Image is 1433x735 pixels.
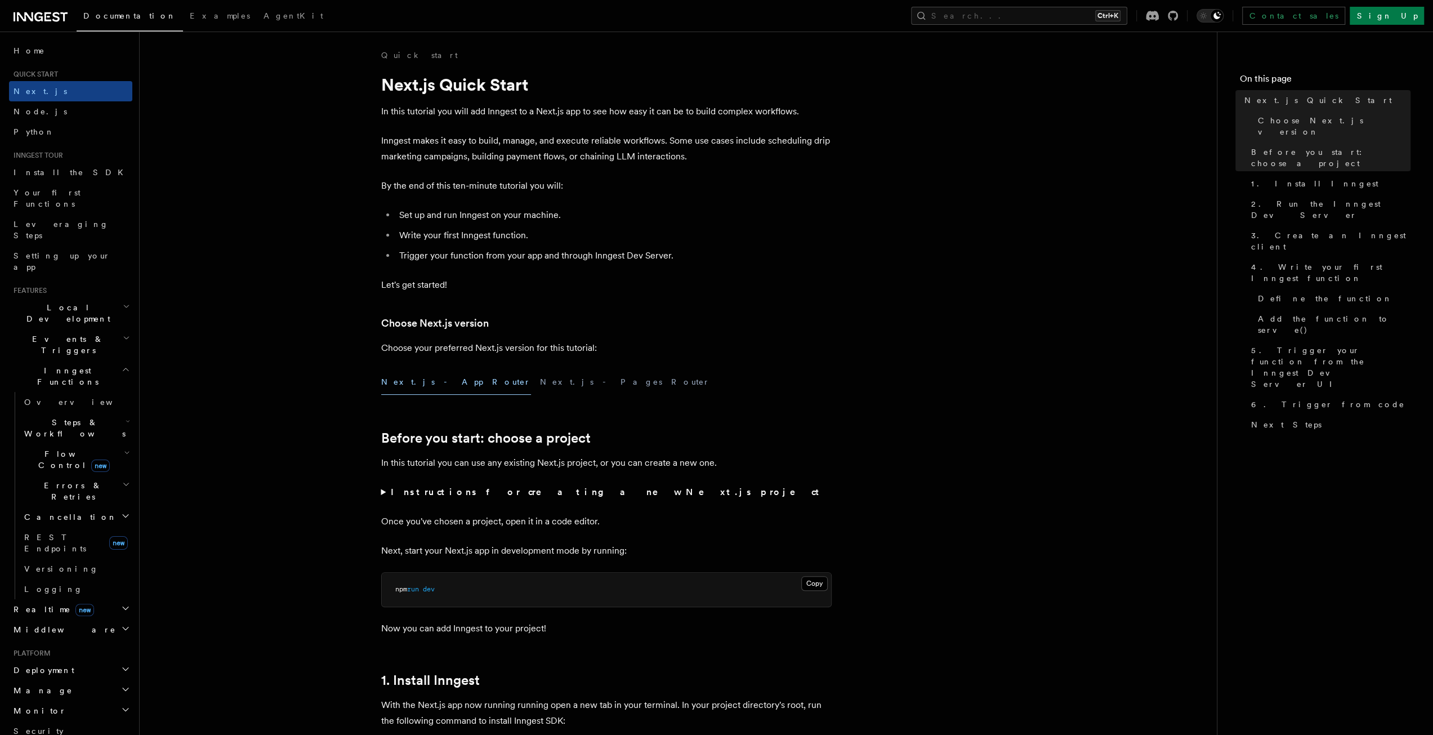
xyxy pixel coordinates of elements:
p: In this tutorial you will add Inngest to a Next.js app to see how easy it can be to build complex... [381,104,832,119]
a: Sign Up [1350,7,1424,25]
button: Search...Ctrl+K [911,7,1127,25]
span: 5. Trigger your function from the Inngest Dev Server UI [1251,345,1410,390]
span: Next Steps [1251,419,1322,430]
summary: Instructions for creating a new Next.js project [381,484,832,500]
a: 1. Install Inngest [1247,173,1410,194]
button: Realtimenew [9,599,132,620]
span: Define the function [1258,293,1392,304]
a: Choose Next.js version [1253,110,1410,142]
a: Choose Next.js version [381,315,489,331]
button: Cancellation [20,507,132,527]
span: AgentKit [264,11,323,20]
a: 2. Run the Inngest Dev Server [1247,194,1410,225]
a: Overview [20,392,132,412]
span: run [407,585,419,593]
a: Documentation [77,3,183,32]
span: Install the SDK [14,168,130,177]
p: Let's get started! [381,277,832,293]
p: Inngest makes it easy to build, manage, and execute reliable workflows. Some use cases include sc... [381,133,832,164]
span: Examples [190,11,250,20]
span: new [91,460,110,472]
a: Before you start: choose a project [381,430,591,446]
a: 4. Write your first Inngest function [1247,257,1410,288]
button: Copy [801,576,828,591]
span: Node.js [14,107,67,116]
span: 4. Write your first Inngest function [1251,261,1410,284]
span: Setting up your app [14,251,110,271]
span: Documentation [83,11,176,20]
a: Before you start: choose a project [1247,142,1410,173]
span: Next.js Quick Start [1244,95,1392,106]
button: Next.js - Pages Router [540,369,710,395]
a: AgentKit [257,3,330,30]
h4: On this page [1240,72,1410,90]
a: Quick start [381,50,458,61]
span: Overview [24,398,140,407]
strong: Instructions for creating a new Next.js project [390,487,823,497]
a: Python [9,122,132,142]
a: Logging [20,579,132,599]
kbd: Ctrl+K [1095,10,1120,21]
a: Home [9,41,132,61]
span: Home [14,45,45,56]
a: Install the SDK [9,162,132,182]
span: Errors & Retries [20,480,122,502]
span: Manage [9,685,73,696]
span: Middleware [9,624,116,635]
span: dev [423,585,435,593]
a: Contact sales [1242,7,1345,25]
button: Events & Triggers [9,329,132,360]
span: Versioning [24,564,99,573]
span: Inngest Functions [9,365,122,387]
span: npm [395,585,407,593]
a: Next Steps [1247,415,1410,435]
span: Local Development [9,302,123,324]
button: Local Development [9,297,132,329]
a: Versioning [20,559,132,579]
span: Logging [24,585,83,594]
button: Monitor [9,701,132,721]
h1: Next.js Quick Start [381,74,832,95]
li: Write your first Inngest function. [396,228,832,243]
p: Now you can add Inngest to your project! [381,621,832,636]
span: new [109,536,128,550]
li: Trigger your function from your app and through Inngest Dev Server. [396,248,832,264]
a: 1. Install Inngest [381,672,480,688]
span: Features [9,286,47,295]
span: Choose Next.js version [1258,115,1410,137]
span: Monitor [9,705,66,716]
a: 5. Trigger your function from the Inngest Dev Server UI [1247,340,1410,394]
a: Examples [183,3,257,30]
span: Cancellation [20,511,117,523]
span: REST Endpoints [24,533,86,553]
span: Your first Functions [14,188,81,208]
a: Node.js [9,101,132,122]
span: 6. Trigger from code [1251,399,1405,410]
span: Leveraging Steps [14,220,109,240]
button: Errors & Retries [20,475,132,507]
span: Next.js [14,87,67,96]
span: Before you start: choose a project [1251,146,1410,169]
a: 3. Create an Inngest client [1247,225,1410,257]
span: Quick start [9,70,58,79]
a: Add the function to serve() [1253,309,1410,340]
a: Setting up your app [9,246,132,277]
a: Next.js [9,81,132,101]
p: Choose your preferred Next.js version for this tutorial: [381,340,832,356]
span: Steps & Workflows [20,417,126,439]
button: Steps & Workflows [20,412,132,444]
a: Leveraging Steps [9,214,132,246]
button: Toggle dark mode [1197,9,1224,23]
p: Next, start your Next.js app in development mode by running: [381,543,832,559]
span: Inngest tour [9,151,63,160]
a: Define the function [1253,288,1410,309]
span: Add the function to serve() [1258,313,1410,336]
span: new [75,604,94,616]
p: With the Next.js app now running running open a new tab in your terminal. In your project directo... [381,697,832,729]
button: Deployment [9,660,132,680]
p: By the end of this ten-minute tutorial you will: [381,178,832,194]
button: Flow Controlnew [20,444,132,475]
button: Manage [9,680,132,701]
span: 2. Run the Inngest Dev Server [1251,198,1410,221]
a: 6. Trigger from code [1247,394,1410,415]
